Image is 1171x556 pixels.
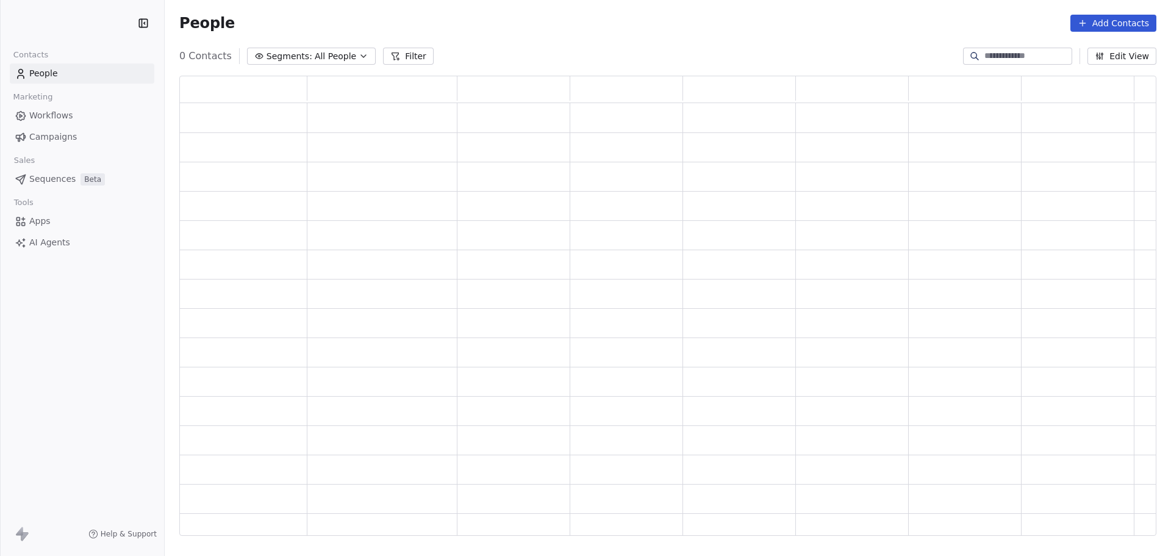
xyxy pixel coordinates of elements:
[81,173,105,186] span: Beta
[29,215,51,228] span: Apps
[9,151,40,170] span: Sales
[179,49,232,63] span: 0 Contacts
[29,173,76,186] span: Sequences
[10,169,154,189] a: SequencesBeta
[267,50,312,63] span: Segments:
[101,529,157,539] span: Help & Support
[10,63,154,84] a: People
[8,46,54,64] span: Contacts
[29,131,77,143] span: Campaigns
[383,48,434,65] button: Filter
[179,14,235,32] span: People
[10,106,154,126] a: Workflows
[10,233,154,253] a: AI Agents
[29,109,73,122] span: Workflows
[315,50,356,63] span: All People
[29,67,58,80] span: People
[88,529,157,539] a: Help & Support
[9,193,38,212] span: Tools
[1070,15,1156,32] button: Add Contacts
[1087,48,1156,65] button: Edit View
[8,88,58,106] span: Marketing
[10,127,154,147] a: Campaigns
[10,211,154,231] a: Apps
[29,236,70,249] span: AI Agents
